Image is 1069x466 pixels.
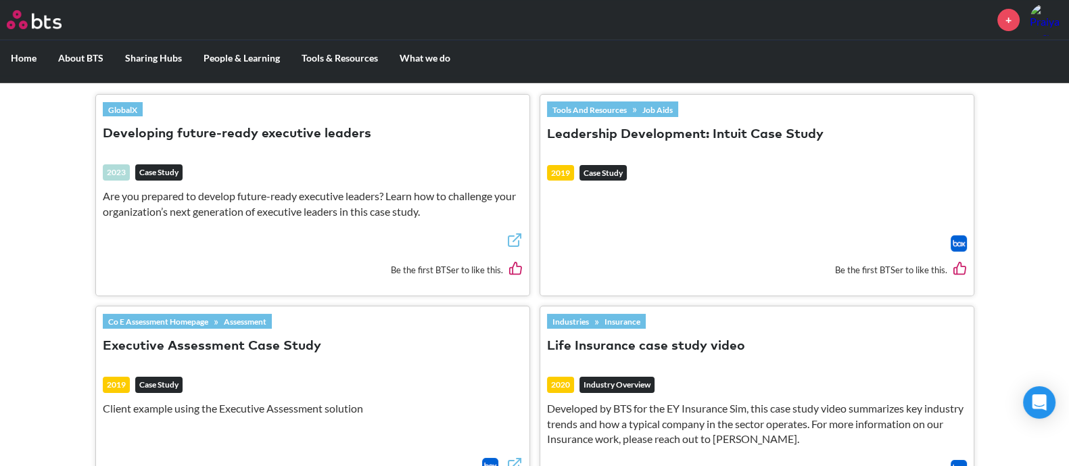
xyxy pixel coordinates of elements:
label: About BTS [47,41,114,76]
a: Profile [1030,3,1062,36]
button: Developing future-ready executive leaders [103,125,371,143]
a: External link [506,232,523,252]
a: Industries [547,314,594,329]
label: What we do [389,41,461,76]
label: Tools & Resources [291,41,389,76]
button: Life Insurance case study video [547,337,745,356]
a: Assessment [218,314,272,329]
button: Executive Assessment Case Study [103,337,321,356]
a: Tools And Resources [547,102,632,117]
a: Co E Assessment Homepage [103,314,214,329]
a: GlobalX [103,102,143,117]
label: People & Learning [193,41,291,76]
label: Sharing Hubs [114,41,193,76]
div: » [547,101,678,116]
p: Are you prepared to develop future-ready executive leaders? Learn how to challenge your organizat... [103,189,523,219]
a: Insurance [599,314,646,329]
div: 2019 [547,165,574,181]
a: + [997,9,1020,31]
div: Be the first BTSer to like this. [547,252,967,289]
img: BTS Logo [7,10,62,29]
div: 2023 [103,164,130,181]
div: » [547,314,646,329]
p: Developed by BTS for the EY Insurance Sim, this case study video summarizes key industry trends a... [547,401,967,446]
em: Case Study [579,165,627,181]
div: Be the first BTSer to like this. [103,252,523,289]
div: Open Intercom Messenger [1023,386,1055,419]
img: Praiya Thawornwattanaphol [1030,3,1062,36]
em: Case Study [135,164,183,181]
em: Industry Overview [579,377,655,393]
em: Case Study [135,377,183,393]
div: » [103,314,272,329]
a: Go home [7,10,87,29]
a: Download file from Box [951,235,967,252]
div: 2020 [547,377,574,393]
a: Job Aids [637,102,678,117]
p: Client example using the Executive Assessment solution [103,401,523,416]
div: 2019 [103,377,130,393]
button: Leadership Development: Intuit Case Study [547,126,824,144]
img: Box logo [951,235,967,252]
